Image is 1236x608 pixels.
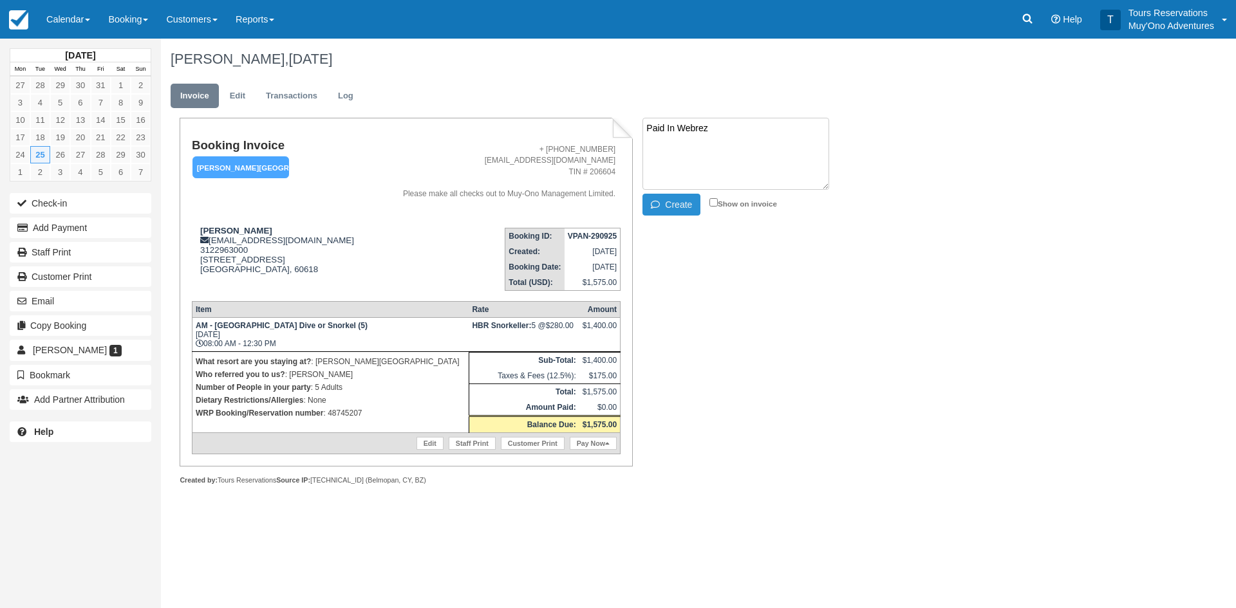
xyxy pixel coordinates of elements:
a: 25 [30,146,50,163]
a: 23 [131,129,151,146]
th: Fri [91,62,111,77]
div: T [1100,10,1121,30]
p: : 48745207 [196,407,465,419]
strong: $1,575.00 [583,420,617,429]
td: $1,575.00 [579,383,621,400]
a: Pay Now [570,437,617,450]
a: Invoice [171,84,219,109]
a: 4 [30,94,50,111]
a: Help [10,421,151,442]
a: 4 [70,163,90,181]
th: Wed [50,62,70,77]
a: Edit [417,437,444,450]
th: Total: [469,383,579,400]
div: [EMAIL_ADDRESS][DOMAIN_NAME] 3122963000 [STREET_ADDRESS] [GEOGRAPHIC_DATA], 60618 [192,226,373,290]
a: 17 [10,129,30,146]
th: Booking Date: [505,259,565,275]
a: Edit [220,84,255,109]
th: Tue [30,62,50,77]
td: $1,575.00 [565,275,621,291]
a: 28 [91,146,111,163]
a: 5 [50,94,70,111]
a: Customer Print [501,437,565,450]
th: Item [192,301,469,317]
div: Tours Reservations [TECHNICAL_ID] (Belmopan, CY, BZ) [180,475,632,485]
strong: [DATE] [65,50,95,60]
a: 12 [50,111,70,129]
a: 21 [91,129,111,146]
a: 1 [10,163,30,181]
td: $0.00 [579,400,621,416]
th: Mon [10,62,30,77]
p: : 5 Adults [196,381,465,394]
a: 18 [30,129,50,146]
button: Email [10,291,151,311]
button: Bookmark [10,365,151,385]
div: $1,400.00 [583,321,617,340]
th: Rate [469,301,579,317]
b: Help [34,427,53,437]
th: Thu [70,62,90,77]
td: 5 @ [469,317,579,351]
a: 14 [91,111,111,129]
span: $280.00 [546,321,574,330]
a: [PERSON_NAME][GEOGRAPHIC_DATA] [192,156,285,180]
a: 27 [70,146,90,163]
strong: VPAN-290925 [568,232,617,241]
strong: Source IP: [276,476,310,484]
p: : [PERSON_NAME] [196,368,465,381]
a: 3 [50,163,70,181]
a: 22 [111,129,131,146]
i: Help [1051,15,1060,24]
strong: Number of People in your party [196,383,311,392]
th: Sat [111,62,131,77]
a: Transactions [256,84,327,109]
a: 29 [50,77,70,94]
span: Help [1063,14,1082,24]
a: 24 [10,146,30,163]
a: 19 [50,129,70,146]
a: 3 [10,94,30,111]
a: 20 [70,129,90,146]
button: Add Partner Attribution [10,389,151,410]
input: Show on invoice [709,198,718,207]
a: Customer Print [10,266,151,287]
a: 16 [131,111,151,129]
td: Taxes & Fees (12.5%): [469,368,579,384]
a: 5 [91,163,111,181]
strong: [PERSON_NAME] [200,226,272,235]
th: Sun [131,62,151,77]
a: 28 [30,77,50,94]
th: Created: [505,244,565,259]
button: Check-in [10,193,151,214]
td: $1,400.00 [579,352,621,368]
a: 29 [111,146,131,163]
h1: [PERSON_NAME], [171,51,1078,67]
a: [PERSON_NAME] 1 [10,340,151,360]
span: [DATE] [288,51,332,67]
span: 1 [109,345,122,356]
strong: What resort are you staying at? [196,357,311,366]
strong: WRP Booking/Reservation number [196,409,323,418]
p: : None [196,394,465,407]
a: 10 [10,111,30,129]
button: Add Payment [10,217,151,238]
th: Amount [579,301,621,317]
a: Log [328,84,363,109]
a: 1 [111,77,131,94]
a: 7 [91,94,111,111]
td: [DATE] [565,259,621,275]
strong: HBR Snorkeller [472,321,531,330]
th: Balance Due: [469,416,579,432]
a: 13 [70,111,90,129]
th: Total (USD): [505,275,565,291]
em: [PERSON_NAME][GEOGRAPHIC_DATA] [192,156,289,179]
th: Amount Paid: [469,400,579,416]
img: checkfront-main-nav-mini-logo.png [9,10,28,30]
strong: AM - [GEOGRAPHIC_DATA] Dive or Snorkel (5) [196,321,368,330]
button: Copy Booking [10,315,151,336]
th: Sub-Total: [469,352,579,368]
a: 9 [131,94,151,111]
a: 2 [131,77,151,94]
strong: Created by: [180,476,218,484]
